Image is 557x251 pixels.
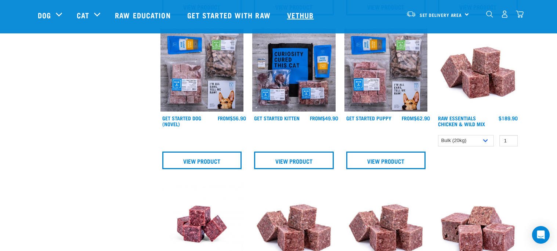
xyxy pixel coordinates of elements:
[516,10,524,18] img: home-icon@2x.png
[402,117,414,119] span: FROM
[310,117,322,119] span: FROM
[346,152,426,169] a: View Product
[436,29,520,112] img: Pile Of Cubed Chicken Wild Meat Mix
[254,117,300,119] a: Get Started Kitten
[402,115,430,121] div: $62.90
[499,135,518,146] input: 1
[280,0,323,30] a: Vethub
[254,152,334,169] a: View Product
[38,10,51,21] a: Dog
[77,10,89,21] a: Cat
[218,117,230,119] span: FROM
[108,0,180,30] a: Raw Education
[218,115,246,121] div: $56.90
[501,10,509,18] img: user.png
[486,11,493,18] img: home-icon-1@2x.png
[532,226,550,244] div: Open Intercom Messenger
[420,14,462,16] span: Set Delivery Area
[180,0,280,30] a: Get started with Raw
[310,115,338,121] div: $49.90
[160,29,244,112] img: NSP Dog Novel Update
[346,117,391,119] a: Get Started Puppy
[406,11,416,17] img: van-moving.png
[252,29,336,112] img: NSP Kitten Update
[162,117,201,125] a: Get Started Dog (Novel)
[438,117,485,125] a: Raw Essentials Chicken & Wild Mix
[499,115,518,121] div: $189.90
[344,29,428,112] img: NPS Puppy Update
[162,152,242,169] a: View Product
